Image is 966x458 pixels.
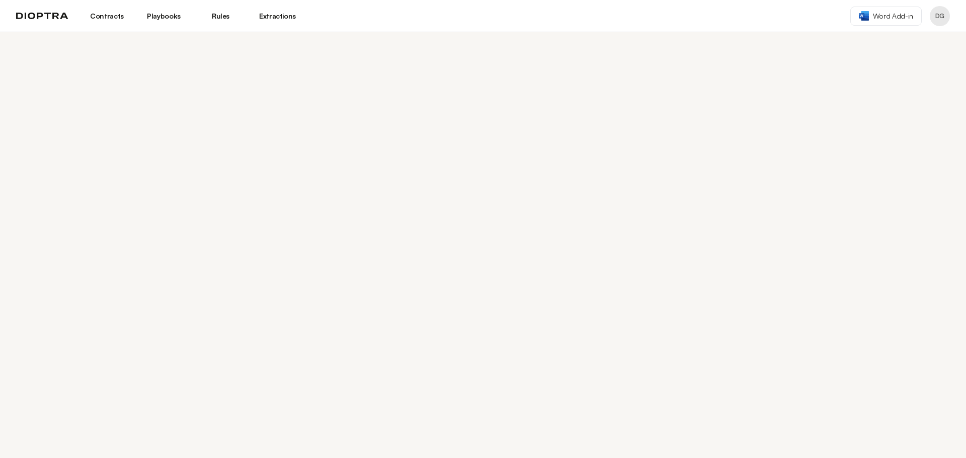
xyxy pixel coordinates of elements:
[16,13,68,20] img: logo
[198,8,243,25] a: Rules
[859,11,869,21] img: word
[850,7,922,26] a: Word Add-in
[85,8,129,25] a: Contracts
[930,6,950,26] button: Profile menu
[255,8,300,25] a: Extractions
[141,8,186,25] a: Playbooks
[873,11,913,21] span: Word Add-in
